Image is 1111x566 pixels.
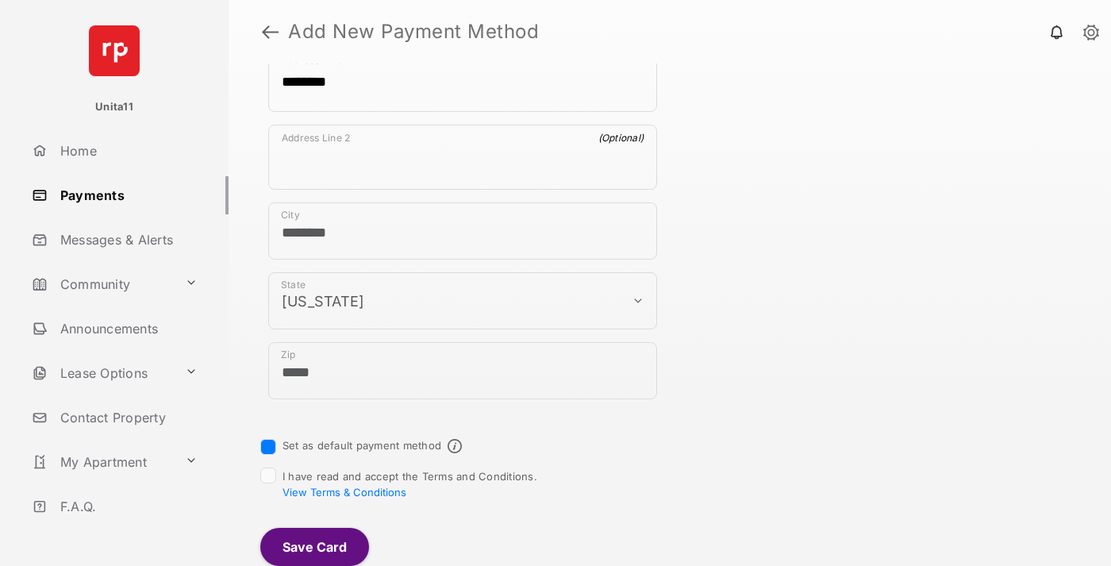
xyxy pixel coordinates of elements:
[25,265,179,303] a: Community
[25,132,229,170] a: Home
[95,99,133,115] p: Unita11
[268,272,657,329] div: payment_method_screening[postal_addresses][administrativeArea]
[268,202,657,260] div: payment_method_screening[postal_addresses][locality]
[268,125,657,190] div: payment_method_screening[postal_addresses][addressLine2]
[25,354,179,392] a: Lease Options
[283,486,406,499] button: I have read and accept the Terms and Conditions.
[268,47,657,112] div: payment_method_screening[postal_addresses][addressLine1]
[268,342,657,399] div: payment_method_screening[postal_addresses][postalCode]
[283,470,537,499] span: I have read and accept the Terms and Conditions.
[448,439,462,453] span: Default payment method info
[25,221,229,259] a: Messages & Alerts
[283,439,441,452] label: Set as default payment method
[288,22,539,41] strong: Add New Payment Method
[25,443,179,481] a: My Apartment
[25,176,229,214] a: Payments
[89,25,140,76] img: svg+xml;base64,PHN2ZyB4bWxucz0iaHR0cDovL3d3dy53My5vcmcvMjAwMC9zdmciIHdpZHRoPSI2NCIgaGVpZ2h0PSI2NC...
[25,310,229,348] a: Announcements
[260,528,369,566] button: Save Card
[25,399,229,437] a: Contact Property
[25,487,229,526] a: F.A.Q.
